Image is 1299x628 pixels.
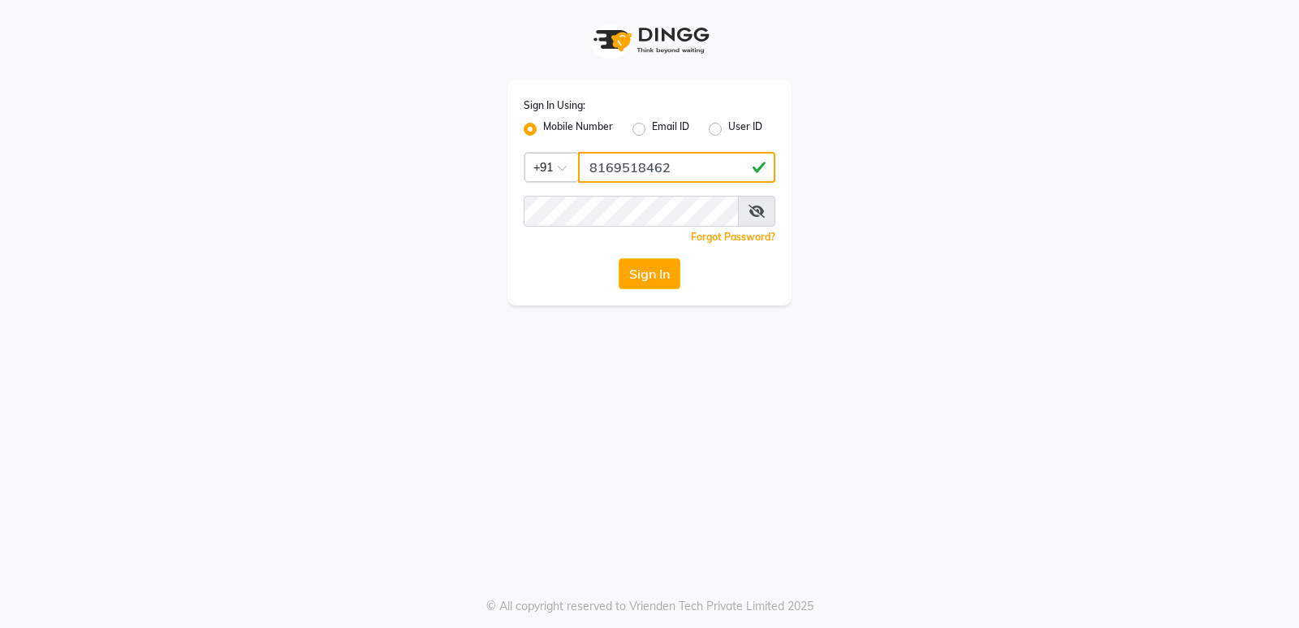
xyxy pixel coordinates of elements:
img: logo1.svg [585,16,714,64]
a: Forgot Password? [691,231,775,243]
label: Email ID [652,119,689,139]
input: Username [578,152,775,183]
input: Username [524,196,739,227]
button: Sign In [619,258,680,289]
label: Mobile Number [543,119,613,139]
label: User ID [728,119,762,139]
label: Sign In Using: [524,98,585,113]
